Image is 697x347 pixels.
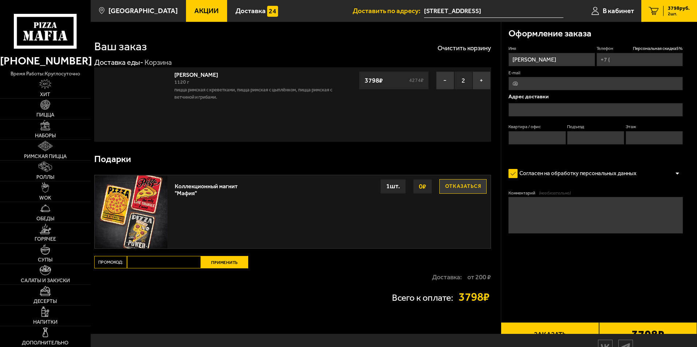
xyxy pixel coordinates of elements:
span: [GEOGRAPHIC_DATA] [108,7,178,14]
span: Пицца [36,113,54,118]
strong: 0 ₽ [417,180,428,193]
span: Акции [194,7,219,14]
input: Имя [508,53,595,66]
div: Коллекционный магнит "Мафия" [175,179,242,197]
span: Римская пицца [24,154,67,159]
label: Квартира / офис [508,124,566,130]
span: Доставить по адресу: [353,7,424,14]
p: Адрес доставки [508,94,683,99]
span: 2 [454,71,472,90]
label: Телефон [597,46,683,52]
a: Доставка еды- [94,58,143,67]
span: Персональная скидка 5 % [633,46,683,52]
input: +7 ( [597,53,683,66]
button: Применить [201,256,248,268]
a: [PERSON_NAME] [174,69,225,78]
label: Промокод: [94,256,127,268]
span: 3798 руб. [668,6,690,11]
span: Доставка [235,7,266,14]
input: Ваш адрес доставки [424,4,563,18]
div: 0 [91,22,501,334]
label: Комментарий [508,190,683,196]
span: Обеды [36,216,54,221]
label: Подъезд [567,124,624,130]
button: Заказать [501,322,599,347]
button: − [436,71,454,90]
b: 3798 ₽ [631,329,664,340]
label: Этаж [626,124,683,130]
span: Хит [40,92,50,97]
label: Имя [508,46,595,52]
strong: от 200 ₽ [467,274,491,280]
label: Согласен на обработку персональных данных [508,166,644,181]
span: Роллы [36,175,54,180]
span: Горячее [35,237,56,242]
label: E-mail [508,70,683,76]
span: Напитки [33,320,58,325]
s: 4274 ₽ [408,78,425,83]
strong: 3798 ₽ [363,74,385,87]
span: 1120 г [174,79,189,85]
div: Корзина [144,58,172,67]
span: Супы [38,257,52,263]
a: Коллекционный магнит "Мафия"Отказаться0₽1шт. [95,175,491,248]
button: Отказаться [439,179,487,194]
span: WOK [39,196,51,201]
p: Доставка: [432,274,462,280]
input: @ [508,77,683,90]
p: Всего к оплате: [392,293,453,303]
button: + [472,71,491,90]
h3: Оформление заказа [508,29,591,38]
img: 15daf4d41897b9f0e9f617042186c801.svg [267,6,278,17]
h3: Подарки [94,155,131,164]
span: 2 шт. [668,12,690,16]
p: Пицца Римская с креветками, Пицца Римская с цыплёнком, Пицца Римская с ветчиной и грибами. [174,86,336,101]
strong: 3798 ₽ [459,291,491,303]
span: Салаты и закуски [21,278,70,283]
h1: Ваш заказ [94,41,147,52]
span: Десерты [33,299,57,304]
div: 1 шт. [380,179,406,194]
span: (необязательно) [539,190,571,196]
span: улица Кораблестроителей, 42к1Т [424,4,563,18]
span: Наборы [35,133,56,138]
button: Очистить корзину [437,45,491,51]
span: В кабинет [603,7,634,14]
span: Дополнительно [22,340,68,346]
